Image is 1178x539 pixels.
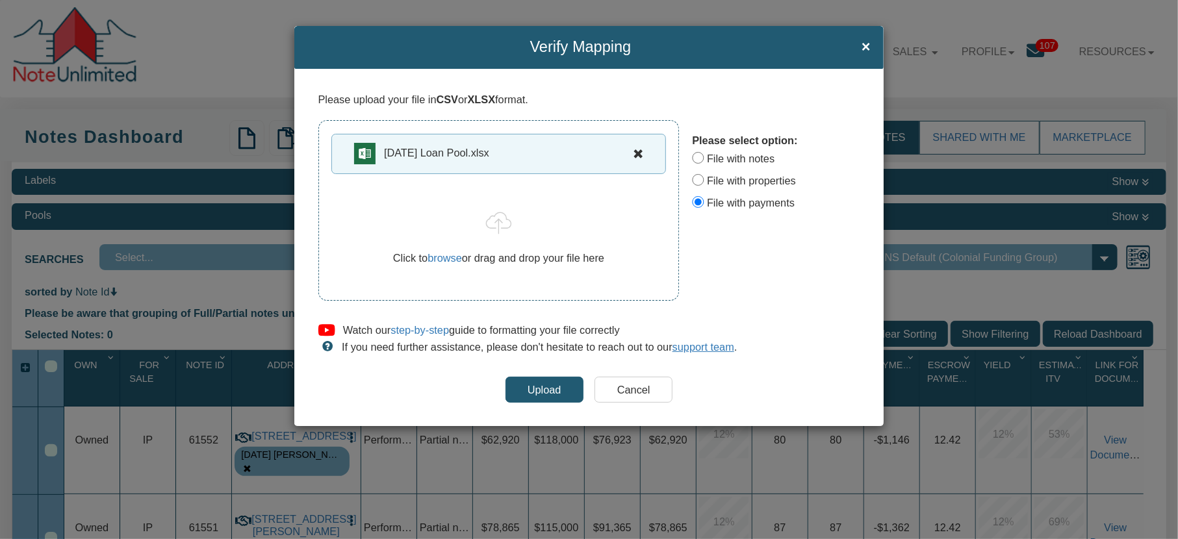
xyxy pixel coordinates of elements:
label: File with notes [707,151,775,166]
div: [DATE] Loan Pool.xlsx [384,145,489,160]
label: File with payments [707,195,795,210]
a: step-by-step [391,324,449,336]
span: Please upload your file in or format. [318,94,528,105]
span: × [862,39,871,56]
span: Verify Mapping [307,39,854,56]
div: Please select option: [692,133,847,148]
input: Cancel [595,377,672,403]
a: support team [672,341,734,353]
img: upload_cloud.png [484,208,513,238]
label: File with properties [707,173,796,188]
div: Watch our guide to formatting your file correctly [339,323,620,338]
b: XLSX [468,94,496,105]
img: excel.png [354,143,376,164]
b: CSV [437,94,459,105]
div: Click to or drag and drop your file here [353,251,645,266]
a: browse [428,252,462,264]
input: Upload [506,377,583,403]
span: If you need further assistance, please don't hesitate to reach out to our . [336,341,737,353]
